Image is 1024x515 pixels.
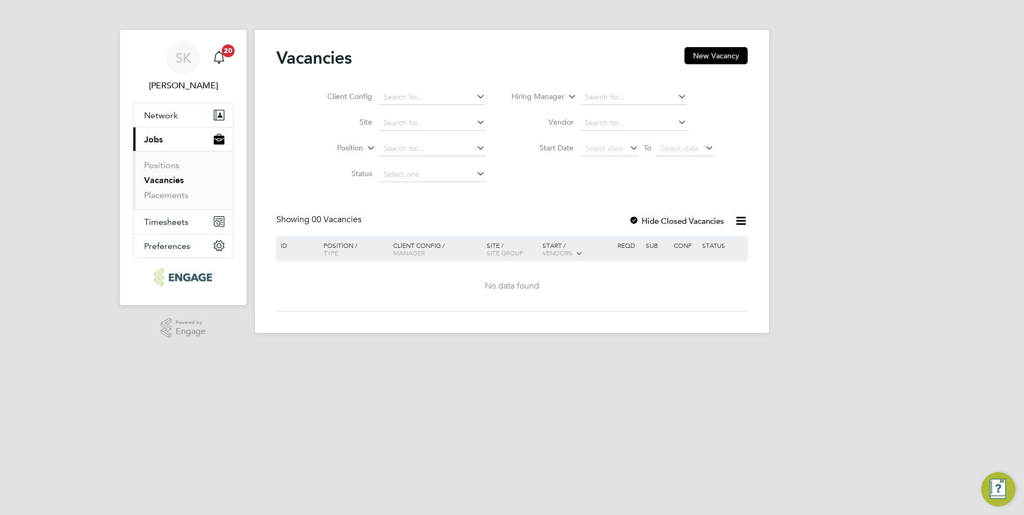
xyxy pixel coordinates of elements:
a: Go to home page [133,269,234,286]
a: SK[PERSON_NAME] [133,41,234,92]
input: Search for... [581,90,687,105]
input: Select one [380,167,485,182]
button: Network [133,103,233,127]
span: Select date [585,143,623,153]
div: Jobs [133,151,233,209]
div: Sub [643,236,671,254]
span: Jobs [144,134,163,145]
span: Preferences [144,241,190,251]
span: Network [144,110,178,120]
span: To [641,141,654,155]
button: Timesheets [133,210,233,233]
a: Vacancies [144,175,184,185]
input: Search for... [380,116,485,131]
span: Type [323,248,338,257]
div: Reqd [615,236,643,254]
div: Position / [315,236,390,262]
span: Manager [393,248,425,257]
h2: Vacancies [276,47,352,69]
button: Engage Resource Center [981,472,1015,506]
label: Hiring Manager [503,92,564,102]
label: Start Date [512,143,574,153]
span: 20 [222,44,235,57]
label: Site [311,117,372,127]
span: SK [176,51,191,65]
label: Vendor [512,117,574,127]
button: Jobs [133,127,233,151]
span: Select date [660,143,699,153]
div: ID [278,236,315,254]
span: Powered by [176,318,206,327]
button: New Vacancy [684,47,748,64]
a: Positions [144,160,179,170]
div: Showing [276,214,364,225]
nav: Main navigation [120,30,246,305]
span: Sheeba Kurian [133,79,234,92]
label: Position [302,143,363,154]
button: Preferences [133,234,233,257]
a: Powered byEngage [161,318,206,338]
a: 20 [208,41,230,75]
input: Search for... [380,141,485,156]
input: Search for... [581,116,687,131]
div: Conf [671,236,699,254]
a: Placements [144,190,189,200]
span: 00 Vacancies [312,214,362,225]
div: Status [699,236,746,254]
span: Vendors [543,248,573,257]
img: ncclondon-logo-retina.png [154,269,212,286]
input: Search for... [380,90,485,105]
label: Status [311,169,372,178]
div: No data found [278,281,746,292]
span: Site Group [487,248,523,257]
div: Site / [484,236,540,262]
span: Engage [176,327,206,336]
div: Start / [540,236,615,263]
div: Client Config / [390,236,484,262]
label: Client Config [311,92,372,101]
span: Timesheets [144,217,189,227]
label: Hide Closed Vacancies [629,216,724,226]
